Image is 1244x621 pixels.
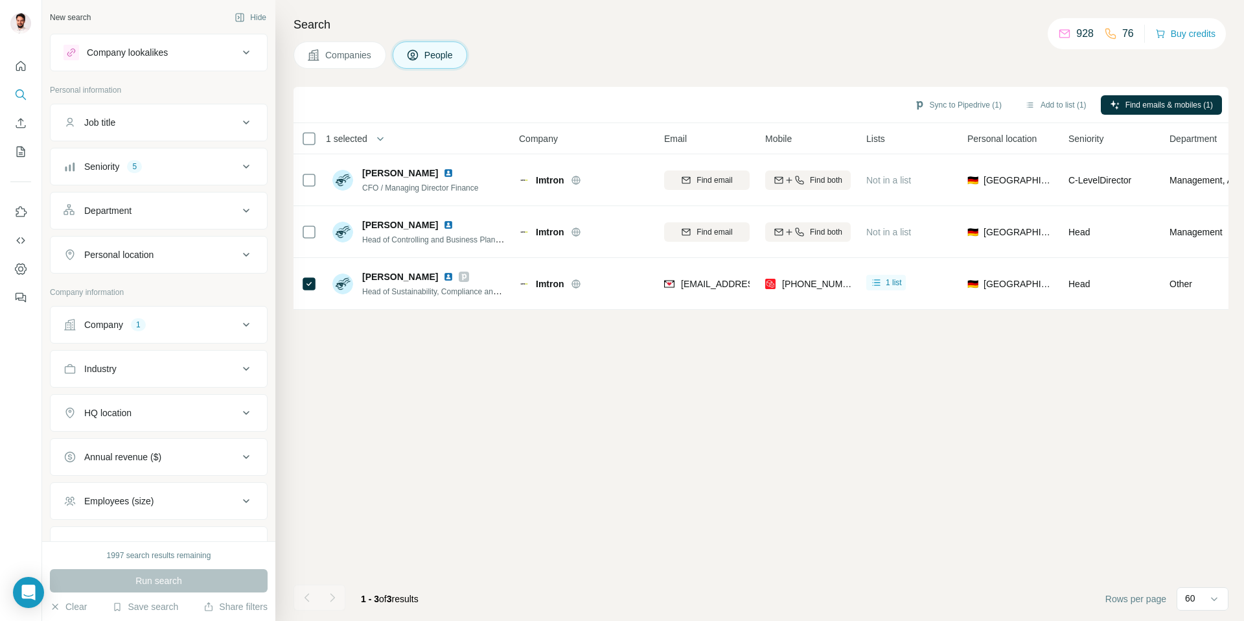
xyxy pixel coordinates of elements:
[10,140,31,163] button: My lists
[51,239,267,270] button: Personal location
[87,46,168,59] div: Company lookalikes
[664,132,687,145] span: Email
[10,13,31,34] img: Avatar
[361,594,419,604] span: results
[519,279,529,289] img: Logo of Imtron
[765,132,792,145] span: Mobile
[1068,132,1103,145] span: Seniority
[443,168,454,178] img: LinkedIn logo
[225,8,275,27] button: Hide
[131,319,146,331] div: 1
[10,229,31,252] button: Use Surfe API
[51,151,267,182] button: Seniority5
[84,451,161,463] div: Annual revenue ($)
[51,107,267,138] button: Job title
[967,277,978,290] span: 🇩🇪
[84,248,154,261] div: Personal location
[203,600,268,613] button: Share filters
[765,222,851,242] button: Find both
[10,83,31,106] button: Search
[379,594,387,604] span: of
[50,84,268,96] p: Personal information
[519,175,529,185] img: Logo of Imtron
[332,222,353,242] img: Avatar
[84,204,132,217] div: Department
[424,49,454,62] span: People
[84,160,119,173] div: Seniority
[443,272,454,282] img: LinkedIn logo
[1169,132,1217,145] span: Department
[664,170,750,190] button: Find email
[326,132,367,145] span: 1 selected
[10,200,31,224] button: Use Surfe on LinkedIn
[51,309,267,340] button: Company1
[664,222,750,242] button: Find email
[1068,175,1131,185] span: C-Level Director
[1122,26,1134,41] p: 76
[697,226,732,238] span: Find email
[127,161,142,172] div: 5
[1016,95,1096,115] button: Add to list (1)
[13,577,44,608] div: Open Intercom Messenger
[984,226,1053,239] span: [GEOGRAPHIC_DATA]
[984,277,1053,290] span: [GEOGRAPHIC_DATA]
[519,132,558,145] span: Company
[664,277,674,290] img: provider findymail logo
[362,234,510,244] span: Head of Controlling and Business Planning
[107,550,211,561] div: 1997 search results remaining
[84,406,132,419] div: HQ location
[866,227,911,237] span: Not in a list
[536,277,564,290] span: Imtron
[886,277,902,288] span: 1 list
[51,486,267,517] button: Employees (size)
[1169,277,1192,290] span: Other
[332,274,353,294] img: Avatar
[866,175,911,185] span: Not in a list
[112,600,178,613] button: Save search
[51,353,267,384] button: Industry
[984,174,1053,187] span: [GEOGRAPHIC_DATA]
[294,16,1228,34] h4: Search
[765,170,851,190] button: Find both
[10,111,31,135] button: Enrich CSV
[84,362,117,375] div: Industry
[51,441,267,473] button: Annual revenue ($)
[1101,95,1222,115] button: Find emails & mobiles (1)
[50,600,87,613] button: Clear
[362,183,478,193] span: CFO / Managing Director Finance
[905,95,1011,115] button: Sync to Pipedrive (1)
[1068,227,1090,237] span: Head
[536,226,564,239] span: Imtron
[84,116,115,129] div: Job title
[967,132,1037,145] span: Personal location
[50,287,268,298] p: Company information
[967,174,978,187] span: 🇩🇪
[765,277,776,290] img: provider prospeo logo
[1105,592,1166,605] span: Rows per page
[443,220,454,230] img: LinkedIn logo
[84,318,123,331] div: Company
[50,12,91,23] div: New search
[325,49,373,62] span: Companies
[362,270,438,283] span: [PERSON_NAME]
[387,594,392,604] span: 3
[681,279,835,289] span: [EMAIL_ADDRESS][DOMAIN_NAME]
[536,174,564,187] span: Imtron
[362,167,438,180] span: [PERSON_NAME]
[84,495,154,508] div: Employees (size)
[1125,99,1213,111] span: Find emails & mobiles (1)
[697,174,732,186] span: Find email
[10,257,31,281] button: Dashboard
[1169,226,1223,239] span: Management
[782,279,864,289] span: [PHONE_NUMBER]
[810,174,842,186] span: Find both
[51,397,267,428] button: HQ location
[1068,279,1090,289] span: Head
[1155,25,1215,43] button: Buy credits
[1185,592,1195,605] p: 60
[51,530,267,561] button: Technologies
[51,195,267,226] button: Department
[10,54,31,78] button: Quick start
[10,286,31,309] button: Feedback
[1076,26,1094,41] p: 928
